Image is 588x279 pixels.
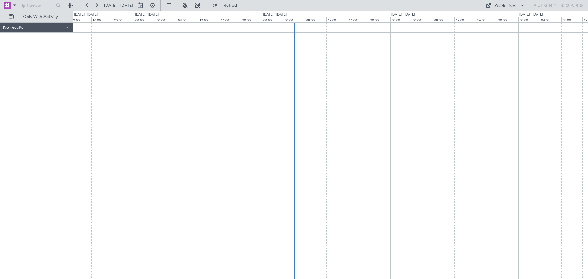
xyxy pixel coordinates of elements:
[74,12,98,17] div: [DATE] - [DATE]
[220,17,241,22] div: 16:00
[495,3,516,9] div: Quick Links
[497,17,518,22] div: 20:00
[519,12,543,17] div: [DATE] - [DATE]
[540,17,561,22] div: 04:00
[198,17,220,22] div: 12:00
[19,1,54,10] input: Trip Number
[218,3,244,8] span: Refresh
[518,17,540,22] div: 00:00
[369,17,390,22] div: 20:00
[483,1,528,10] button: Quick Links
[241,17,262,22] div: 20:00
[7,12,66,22] button: Only With Activity
[284,17,305,22] div: 04:00
[156,17,177,22] div: 04:00
[104,3,133,8] span: [DATE] - [DATE]
[177,17,198,22] div: 08:00
[135,12,159,17] div: [DATE] - [DATE]
[348,17,369,22] div: 16:00
[391,12,415,17] div: [DATE] - [DATE]
[305,17,326,22] div: 08:00
[209,1,246,10] button: Refresh
[390,17,412,22] div: 00:00
[70,17,92,22] div: 12:00
[16,15,65,19] span: Only With Activity
[262,17,284,22] div: 00:00
[433,17,454,22] div: 08:00
[134,17,156,22] div: 00:00
[476,17,497,22] div: 16:00
[454,17,476,22] div: 12:00
[561,17,583,22] div: 08:00
[326,17,348,22] div: 12:00
[263,12,287,17] div: [DATE] - [DATE]
[91,17,113,22] div: 16:00
[113,17,134,22] div: 20:00
[412,17,433,22] div: 04:00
